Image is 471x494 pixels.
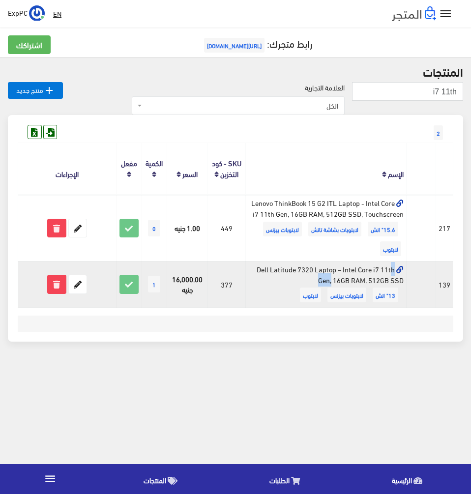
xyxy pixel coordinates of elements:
[436,195,453,261] td: 217
[246,261,407,308] td: Dell Latitude 7320 Laptop – Intel Core i7 11th Gen, 16GB RAM, 512GB SSD
[434,125,443,140] span: 2
[439,7,453,21] i: 
[18,143,117,195] th: الإجراءات
[144,474,166,486] span: المنتجات
[167,261,207,308] td: 16,000.00 جنيه
[144,101,338,111] span: الكل
[29,5,45,21] img: ...
[121,156,137,170] a: مفعل
[436,261,453,308] td: 139
[207,195,246,261] td: 449
[352,82,463,101] input: بحث...
[212,156,241,180] a: SKU - كود التخزين
[132,96,345,115] span: الكل
[53,7,61,20] u: EN
[300,288,321,302] span: لابتوب
[263,222,302,236] span: لابتوبات بيزنس
[8,6,28,19] span: ExpPC
[12,427,49,464] iframe: Drift Widget Chat Controller
[392,474,412,486] span: الرئيسية
[368,222,398,236] span: 15.6" انش
[49,5,65,23] a: EN
[182,167,198,180] a: السعر
[43,85,55,96] i: 
[269,474,290,486] span: الطلبات
[226,466,349,492] a: الطلبات
[148,220,160,236] span: 0
[388,167,404,180] a: الإسم
[305,82,345,93] label: العلامة التجارية
[373,288,398,302] span: 13" انش
[8,65,463,78] h2: المنتجات
[246,195,407,261] td: Lenovo ThinkBook 15 G2 ITL Laptop - Intel Core i7 11th Gen, 16GB RAM, 512GB SSD, Touchscreen
[148,276,160,292] span: 1
[8,82,63,99] a: منتج جديد
[146,156,163,170] a: الكمية
[8,5,45,21] a: ... ExpPC
[100,466,226,492] a: المنتجات
[308,222,361,236] span: لابتوبات بشاشة تاتش
[207,261,246,308] td: 377
[167,195,207,261] td: 1.00 جنيه
[349,466,471,492] a: الرئيسية
[8,35,51,54] a: اشتراكك
[44,472,57,485] i: 
[380,241,401,256] span: لابتوب
[204,38,265,53] span: [URL][DOMAIN_NAME]
[327,288,366,302] span: لابتوبات بيزنس
[202,34,312,52] a: رابط متجرك:[URL][DOMAIN_NAME]
[392,6,436,21] img: .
